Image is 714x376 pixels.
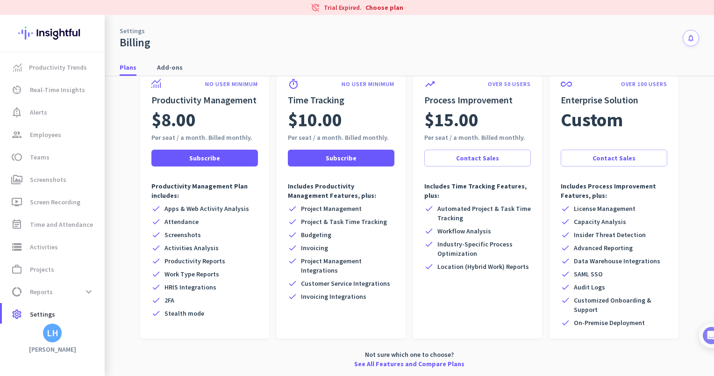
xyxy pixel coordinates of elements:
[288,230,297,239] i: check
[30,264,54,275] span: Projects
[11,174,22,185] i: perm_media
[354,359,464,369] a: See All Features and Compare Plans
[288,292,297,301] i: check
[47,328,58,338] div: LH
[11,264,22,275] i: work_outline
[424,150,531,166] button: Contact Sales
[561,107,623,133] span: Custom
[11,241,22,253] i: storage
[164,309,204,318] span: Stealth mode
[2,56,105,79] a: menu-itemProductivity Trends
[120,26,145,36] a: Settings
[164,204,249,213] span: Apps & Web Activity Analysis
[151,79,161,88] img: product-icon
[561,79,572,90] i: all_inclusive
[164,217,199,226] span: Attendance
[574,269,603,279] span: SAML SSO
[288,107,342,133] span: $10.00
[288,150,394,166] button: Subscribe
[30,129,61,140] span: Employees
[151,296,161,305] i: check
[424,239,434,249] i: check
[561,256,570,266] i: check
[11,309,22,320] i: settings
[30,174,66,185] span: Screenshots
[151,256,161,266] i: check
[164,269,219,279] span: Work Type Reports
[424,133,531,142] div: Per seat / a month. Billed monthly.
[151,269,161,279] i: check
[288,79,299,90] i: timer
[11,196,22,208] i: ondemand_video
[151,204,161,213] i: check
[288,279,297,288] i: check
[574,296,667,314] span: Customized Onboarding & Support
[120,36,150,50] div: Billing
[574,204,635,213] span: License Management
[288,181,394,200] p: Includes Productivity Management Features, plus:
[2,146,105,168] a: tollTeams
[30,286,53,297] span: Reports
[301,292,366,301] span: Invoicing Integrations
[561,282,570,292] i: check
[2,101,105,123] a: notification_importantAlerts
[288,256,297,266] i: check
[342,80,394,88] p: NO USER MINIMUM
[288,94,394,107] h2: Time Tracking
[2,236,105,258] a: storageActivities
[561,230,570,239] i: check
[424,226,434,236] i: check
[437,262,529,271] span: Location (Hybrid Work) Reports
[574,230,646,239] span: Insider Threat Detection
[456,153,499,163] span: Contact Sales
[2,123,105,146] a: groupEmployees
[164,282,216,292] span: HRIS Integrations
[683,30,699,46] button: notifications
[11,84,22,95] i: av_timer
[326,153,357,163] span: Subscribe
[11,286,22,297] i: data_usage
[151,181,258,200] p: Productivity Management Plan includes:
[157,63,183,72] span: Add-ons
[561,243,570,253] i: check
[189,153,220,163] span: Subscribe
[151,133,258,142] div: Per seat / a month. Billed monthly.
[2,303,105,325] a: settingsSettings
[164,296,174,305] span: 2FA
[2,79,105,101] a: av_timerReal-Time Insights
[13,63,21,72] img: menu-item
[151,150,258,166] button: Subscribe
[424,94,531,107] h2: Process Improvement
[30,241,58,253] span: Activities
[151,217,161,226] i: check
[311,3,320,12] i: update_disabled
[288,204,297,213] i: check
[687,34,695,42] i: notifications
[2,168,105,191] a: perm_mediaScreenshots
[424,107,478,133] span: $15.00
[2,281,105,303] a: data_usageReportsexpand_more
[574,217,626,226] span: Capacity Analysis
[151,309,161,318] i: check
[574,243,633,253] span: Advanced Reporting
[11,152,22,163] i: toll
[574,318,645,327] span: On-Premise Deployment
[205,80,258,88] p: NO USER MINIMUM
[561,296,570,305] i: check
[164,256,225,266] span: Productivity Reports
[151,94,258,107] h2: Productivity Management
[437,226,491,236] span: Workflow Analysis
[561,204,570,213] i: check
[30,152,50,163] span: Teams
[288,217,297,226] i: check
[30,107,47,118] span: Alerts
[561,269,570,279] i: check
[365,3,403,12] a: Choose plan
[365,350,454,359] span: Not sure which one to choose?
[288,243,297,253] i: check
[561,181,667,200] p: Includes Process Improvement Features, plus:
[437,239,531,258] span: Industry-Specific Process Optimization
[164,230,201,239] span: Screenshots
[80,283,97,300] button: expand_more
